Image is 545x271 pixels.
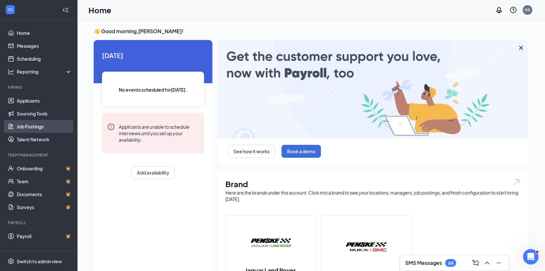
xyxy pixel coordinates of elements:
[17,39,72,52] a: Messages
[17,188,72,201] a: DocumentsCrown
[448,260,453,266] div: 64
[228,145,275,158] button: See how it works
[17,52,72,65] a: Scheduling
[483,259,491,267] svg: ChevronUp
[17,162,72,175] a: OnboardingCrown
[119,123,199,143] div: Applicants are unable to schedule interviews until you set up your availability.
[8,152,71,158] div: Team Management
[225,178,521,189] h1: Brand
[17,68,72,75] div: Reporting
[8,220,71,226] div: Payroll
[345,226,387,267] img: Penske Buick GMC of Cerritos
[8,258,14,265] svg: Settings
[495,259,503,267] svg: Minimize
[494,258,504,268] button: Minimize
[107,123,115,131] svg: Error
[7,6,14,13] svg: WorkstreamLogo
[17,26,72,39] a: Home
[470,258,481,268] button: ComposeMessage
[8,85,71,90] div: Hiring
[94,28,529,35] h3: 👋 Good morning, [PERSON_NAME] !
[119,86,187,93] span: No events scheduled for [DATE] .
[509,6,517,14] svg: QuestionInfo
[525,7,530,13] div: HS
[62,7,69,13] svg: Collapse
[282,145,321,158] button: Book a demo
[405,259,442,266] h3: SMS Messages
[8,68,14,75] svg: Analysis
[495,6,503,14] svg: Notifications
[482,258,492,268] button: ChevronUp
[17,120,72,133] a: Job Postings
[218,40,529,138] img: payroll-large.gif
[513,178,521,186] img: open.6027fd2a22e1237b5b06.svg
[17,175,72,188] a: TeamCrown
[250,222,291,264] img: Jaguar Land Rover Puente Hills
[17,258,62,265] div: Switch to admin view
[17,133,72,146] a: Talent Network
[102,50,204,60] span: [DATE]
[17,201,72,214] a: SurveysCrown
[17,107,72,120] a: Sourcing Tools
[523,249,539,265] iframe: Intercom live chat
[131,166,175,179] button: Add availability
[225,189,521,202] div: Here are the brands under this account. Click into a brand to see your locations, managers, job p...
[88,5,111,15] h1: Home
[517,44,525,52] svg: Cross
[472,259,479,267] svg: ComposeMessage
[17,94,72,107] a: Applicants
[17,230,72,243] a: PayrollCrown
